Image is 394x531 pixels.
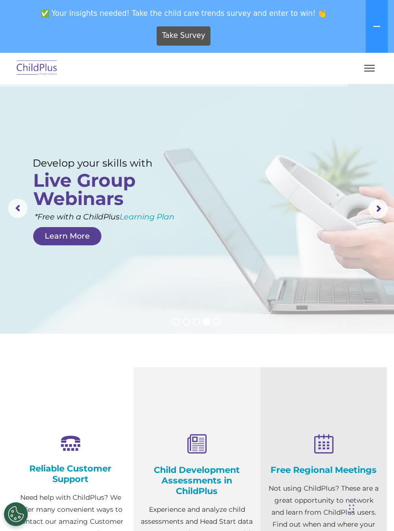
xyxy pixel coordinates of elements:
[33,227,101,245] a: Learn More
[35,211,221,223] rs-layer: *Free with a ChildPlus
[120,212,174,221] a: Learning Plan
[14,463,126,484] h4: Reliable Customer Support
[14,57,60,80] img: ChildPlus by Procare Solutions
[33,171,154,208] rs-layer: Live Group Webinars
[349,495,355,523] div: Drag
[157,26,211,46] a: Take Survey
[141,465,253,496] h4: Child Development Assessments in ChildPlus
[162,27,205,44] span: Take Survey
[232,427,394,531] iframe: Chat Widget
[4,4,364,23] span: ✅ Your insights needed! Take the child care trends survey and enter to win! 👏
[33,157,162,169] rs-layer: Develop your skills with
[4,502,28,526] button: Cookies Settings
